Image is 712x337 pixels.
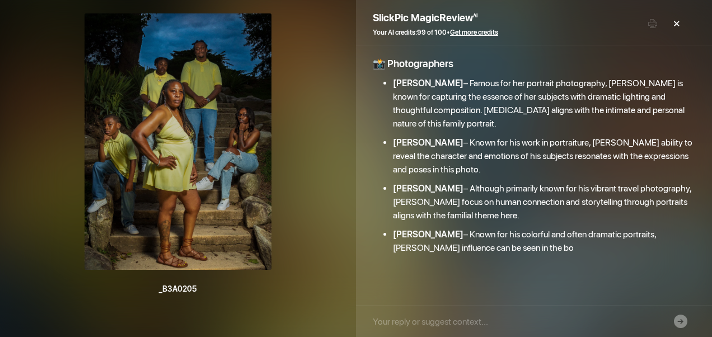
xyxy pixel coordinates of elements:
div: • [373,27,687,38]
sup: AI [473,12,477,18]
b: _B3A0205 [22,282,334,296]
span: Your AI credits: [373,29,447,36]
a: Get more credits [450,29,498,36]
span: 99 of 100 [417,29,447,36]
div: × [659,12,693,35]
